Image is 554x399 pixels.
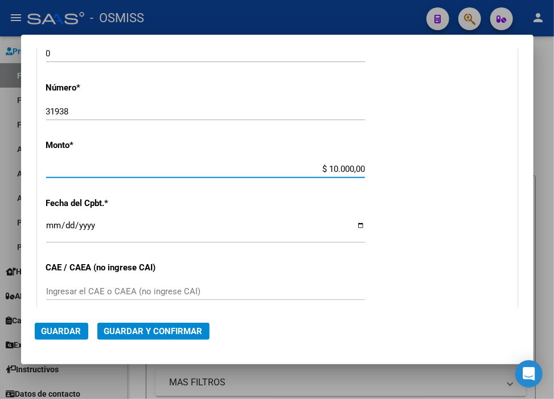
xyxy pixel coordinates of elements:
[46,261,185,274] p: CAE / CAEA (no ingrese CAI)
[46,139,185,152] p: Monto
[42,326,81,336] span: Guardar
[515,360,543,388] div: Open Intercom Messenger
[46,197,185,210] p: Fecha del Cpbt.
[97,323,210,340] button: Guardar y Confirmar
[35,323,88,340] button: Guardar
[46,81,185,94] p: Número
[104,326,203,336] span: Guardar y Confirmar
